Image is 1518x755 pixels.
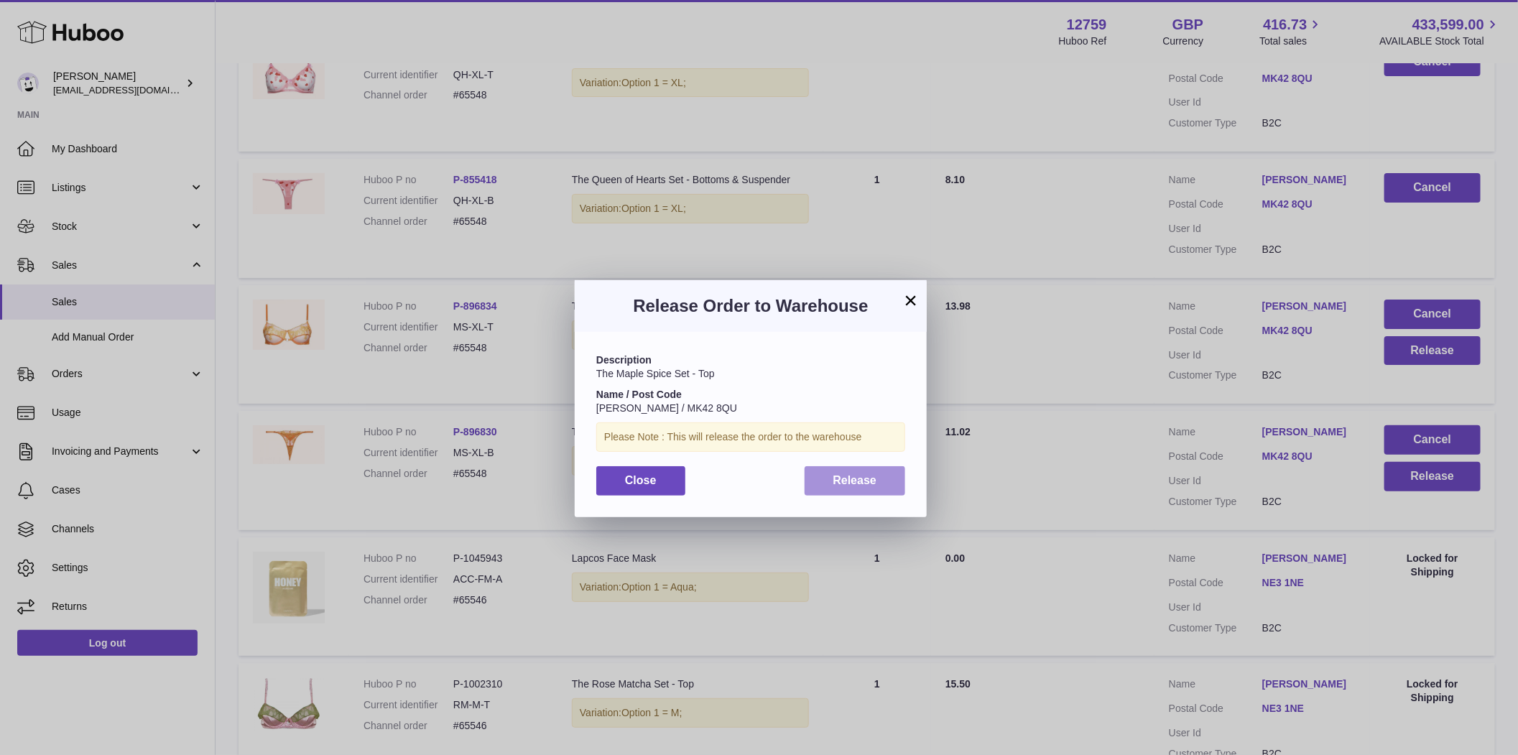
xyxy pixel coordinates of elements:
button: Release [805,466,906,496]
span: The Maple Spice Set - Top [596,368,715,379]
h3: Release Order to Warehouse [596,295,905,318]
button: Close [596,466,685,496]
button: × [902,292,920,309]
span: Release [833,474,877,486]
div: Please Note : This will release the order to the warehouse [596,422,905,452]
strong: Description [596,354,652,366]
span: [PERSON_NAME] / MK42 8QU [596,402,737,414]
strong: Name / Post Code [596,389,682,400]
span: Close [625,474,657,486]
